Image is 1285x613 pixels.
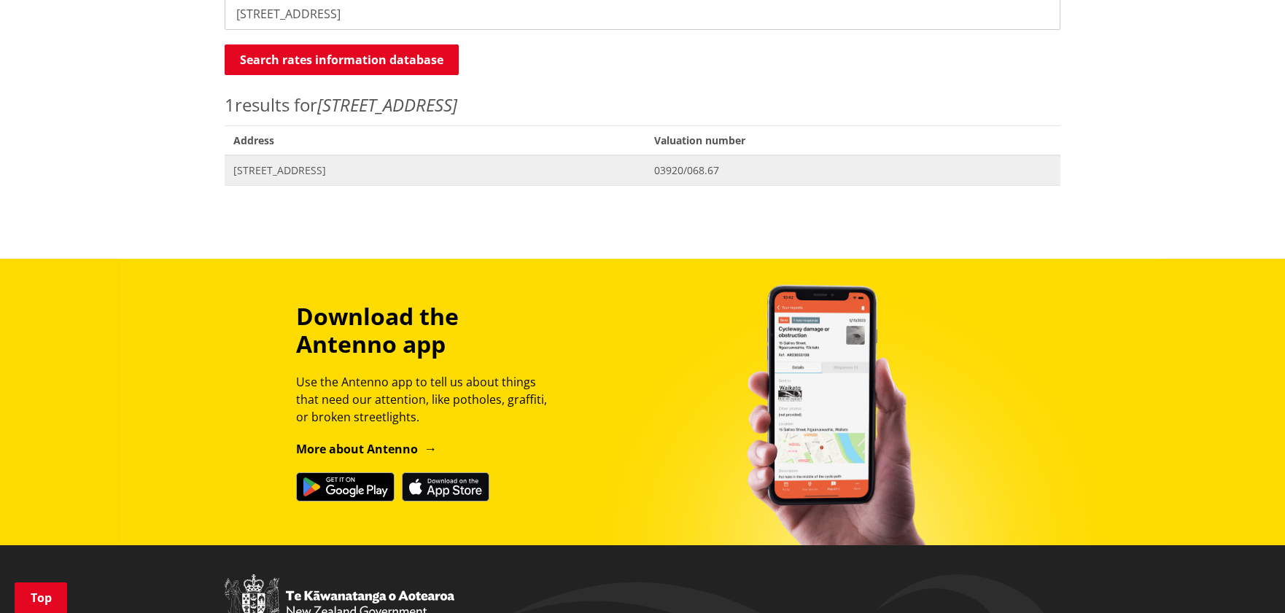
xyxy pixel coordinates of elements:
img: Get it on Google Play [296,472,395,501]
span: Valuation number [645,125,1060,155]
button: Search rates information database [225,44,459,75]
span: Address [225,125,645,155]
a: More about Antenno [296,441,437,457]
span: [STREET_ADDRESS] [233,163,637,178]
span: 1 [225,93,235,117]
h3: Download the Antenno app [296,302,560,359]
iframe: Messenger Launcher [1218,552,1270,604]
a: Top [15,582,67,613]
span: 03920/068.67 [654,163,1052,178]
em: [STREET_ADDRESS] [317,93,457,117]
p: results for [225,92,1060,118]
a: [STREET_ADDRESS] 03920/068.67 [225,155,1060,185]
p: Use the Antenno app to tell us about things that need our attention, like potholes, graffiti, or ... [296,373,560,426]
img: Download on the App Store [402,472,489,501]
